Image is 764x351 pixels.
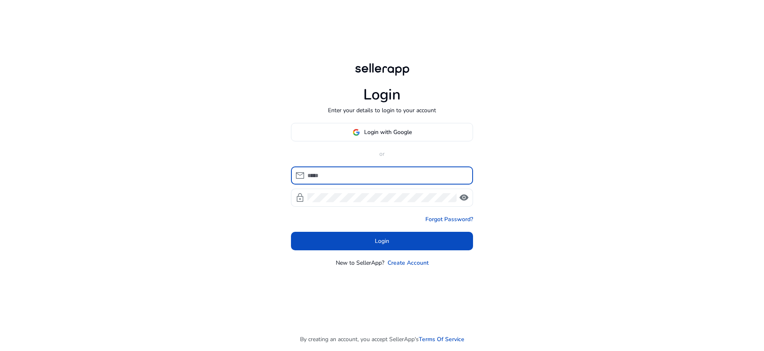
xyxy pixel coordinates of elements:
[291,232,473,250] button: Login
[364,128,412,136] span: Login with Google
[291,123,473,141] button: Login with Google
[295,193,305,203] span: lock
[336,259,384,267] p: New to SellerApp?
[459,193,469,203] span: visibility
[363,86,401,104] h1: Login
[419,335,464,344] a: Terms Of Service
[375,237,389,245] span: Login
[388,259,429,267] a: Create Account
[291,150,473,158] p: or
[425,215,473,224] a: Forgot Password?
[328,106,436,115] p: Enter your details to login to your account
[353,129,360,136] img: google-logo.svg
[295,171,305,180] span: mail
